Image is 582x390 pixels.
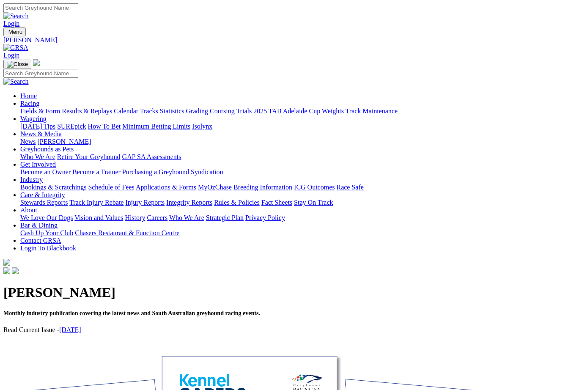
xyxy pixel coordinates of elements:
a: Bar & Dining [20,222,58,229]
a: Cash Up Your Club [20,229,73,236]
a: Bookings & Scratchings [20,184,86,191]
a: MyOzChase [198,184,232,191]
div: Bar & Dining [20,229,579,237]
a: How To Bet [88,123,121,130]
a: Race Safe [336,184,363,191]
a: Stewards Reports [20,199,68,206]
a: [DATE] [59,326,81,333]
a: Fields & Form [20,107,60,115]
img: Search [3,12,29,20]
a: Track Injury Rebate [69,199,124,206]
a: GAP SA Assessments [122,153,181,160]
button: Toggle navigation [3,60,31,69]
a: Minimum Betting Limits [122,123,190,130]
div: Racing [20,107,579,115]
a: Trials [236,107,252,115]
a: Applications & Forms [136,184,196,191]
a: Grading [186,107,208,115]
a: Integrity Reports [166,199,212,206]
a: SUREpick [57,123,86,130]
input: Search [3,3,78,12]
button: Toggle navigation [3,27,26,36]
a: Breeding Information [233,184,292,191]
a: Get Involved [20,161,56,168]
a: Rules & Policies [214,199,260,206]
div: About [20,214,579,222]
div: Wagering [20,123,579,130]
a: Who We Are [169,214,204,221]
span: Monthly industry publication covering the latest news and South Australian greyhound racing events. [3,310,260,316]
a: News [20,138,36,145]
a: Purchasing a Greyhound [122,168,189,176]
img: Close [7,61,28,68]
a: Stay On Track [294,199,333,206]
a: Tracks [140,107,158,115]
a: Statistics [160,107,184,115]
a: Login To Blackbook [20,244,76,252]
div: Care & Integrity [20,199,579,206]
a: Home [20,92,37,99]
img: logo-grsa-white.png [3,259,10,266]
a: Strategic Plan [206,214,244,221]
a: Fact Sheets [261,199,292,206]
a: Results & Replays [62,107,112,115]
a: Injury Reports [125,199,165,206]
a: Racing [20,100,39,107]
a: [PERSON_NAME] [37,138,91,145]
a: [DATE] Tips [20,123,55,130]
a: Track Maintenance [346,107,398,115]
a: Become a Trainer [72,168,121,176]
a: Wagering [20,115,47,122]
a: Login [3,20,19,27]
a: Greyhounds as Pets [20,146,74,153]
a: About [20,206,37,214]
p: Read Current Issue - [3,326,579,334]
a: Industry [20,176,43,183]
a: We Love Our Dogs [20,214,73,221]
h1: [PERSON_NAME] [3,285,579,300]
a: Vision and Values [74,214,123,221]
div: Greyhounds as Pets [20,153,579,161]
a: ICG Outcomes [294,184,335,191]
img: facebook.svg [3,267,10,274]
div: Industry [20,184,579,191]
img: twitter.svg [12,267,19,274]
a: Retire Your Greyhound [57,153,121,160]
span: Menu [8,29,22,35]
a: Schedule of Fees [88,184,134,191]
a: Calendar [114,107,138,115]
a: 2025 TAB Adelaide Cup [253,107,320,115]
img: Search [3,78,29,85]
a: Chasers Restaurant & Function Centre [75,229,179,236]
a: News & Media [20,130,62,137]
div: Get Involved [20,168,579,176]
div: News & Media [20,138,579,146]
a: Coursing [210,107,235,115]
a: Isolynx [192,123,212,130]
a: Contact GRSA [20,237,61,244]
a: Become an Owner [20,168,71,176]
a: Weights [322,107,344,115]
a: Care & Integrity [20,191,65,198]
a: Careers [147,214,167,221]
a: Privacy Policy [245,214,285,221]
img: logo-grsa-white.png [33,59,40,66]
a: History [125,214,145,221]
img: GRSA [3,44,28,52]
a: Login [3,52,19,59]
a: [PERSON_NAME] [3,36,579,44]
input: Search [3,69,78,78]
a: Syndication [191,168,223,176]
a: Who We Are [20,153,55,160]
